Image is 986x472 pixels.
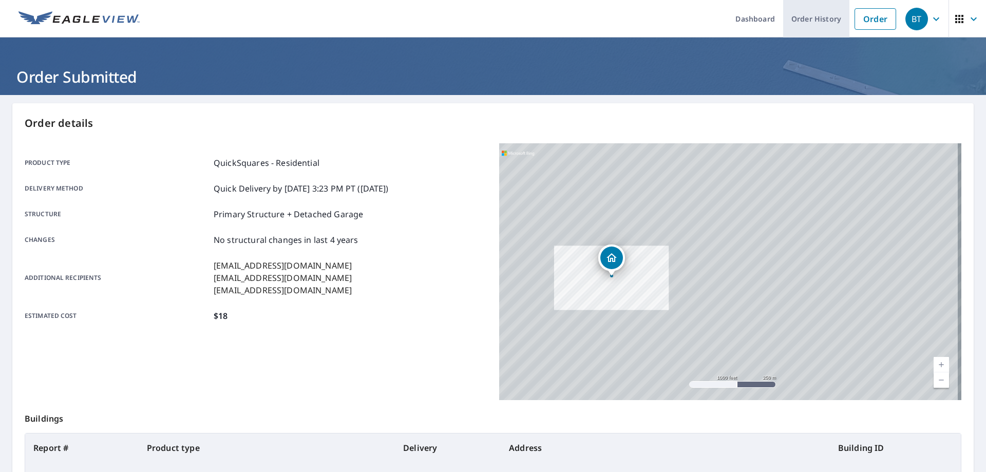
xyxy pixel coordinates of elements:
[830,433,961,462] th: Building ID
[18,11,140,27] img: EV Logo
[501,433,830,462] th: Address
[214,208,363,220] p: Primary Structure + Detached Garage
[25,310,210,322] p: Estimated cost
[214,284,352,296] p: [EMAIL_ADDRESS][DOMAIN_NAME]
[395,433,501,462] th: Delivery
[214,182,389,195] p: Quick Delivery by [DATE] 3:23 PM PT ([DATE])
[214,234,358,246] p: No structural changes in last 4 years
[25,234,210,246] p: Changes
[934,372,949,388] a: Current Level 15, Zoom Out
[598,244,625,276] div: Dropped pin, building 1, Residential property, 1332 NW Benton St Camas, WA 98607
[855,8,896,30] a: Order
[214,310,227,322] p: $18
[934,357,949,372] a: Current Level 15, Zoom In
[25,400,961,433] p: Buildings
[905,8,928,30] div: BT
[214,272,352,284] p: [EMAIL_ADDRESS][DOMAIN_NAME]
[25,433,139,462] th: Report #
[214,259,352,272] p: [EMAIL_ADDRESS][DOMAIN_NAME]
[25,208,210,220] p: Structure
[25,116,961,131] p: Order details
[25,182,210,195] p: Delivery method
[139,433,395,462] th: Product type
[25,259,210,296] p: Additional recipients
[25,157,210,169] p: Product type
[214,157,319,169] p: QuickSquares - Residential
[12,66,974,87] h1: Order Submitted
